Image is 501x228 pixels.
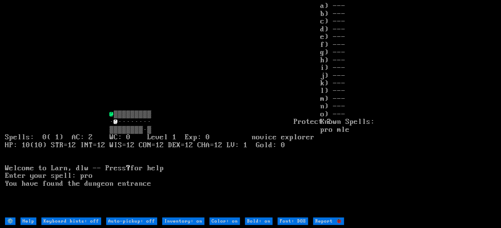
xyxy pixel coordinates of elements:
larn: ▒▒▒▒▒▒▒▒▒ · ········ Protect 2 ▒▒▒▒▒▒▒▒·▒ Spells: 0( 1) AC: 2 WC: 0 Level 1 Exp: 0 novice explore... [5,2,321,216]
input: Keyboard hints: off [41,218,101,225]
input: ⚙️ [5,218,15,225]
b: ? [126,164,130,172]
input: Auto-pickup: off [106,218,157,225]
input: Inventory: on [162,218,204,225]
font: @ [110,110,114,118]
input: Color: on [210,218,240,225]
stats: a) --- b) --- c) --- d) --- e) --- f) --- g) --- h) --- i) --- j) --- k) --- l) --- m) --- n) ---... [321,2,496,216]
font: @ [114,118,118,126]
input: Report 🐞 [313,218,344,225]
input: Help [20,218,36,225]
input: Font: DOS [278,218,308,225]
input: Bold: on [245,218,273,225]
